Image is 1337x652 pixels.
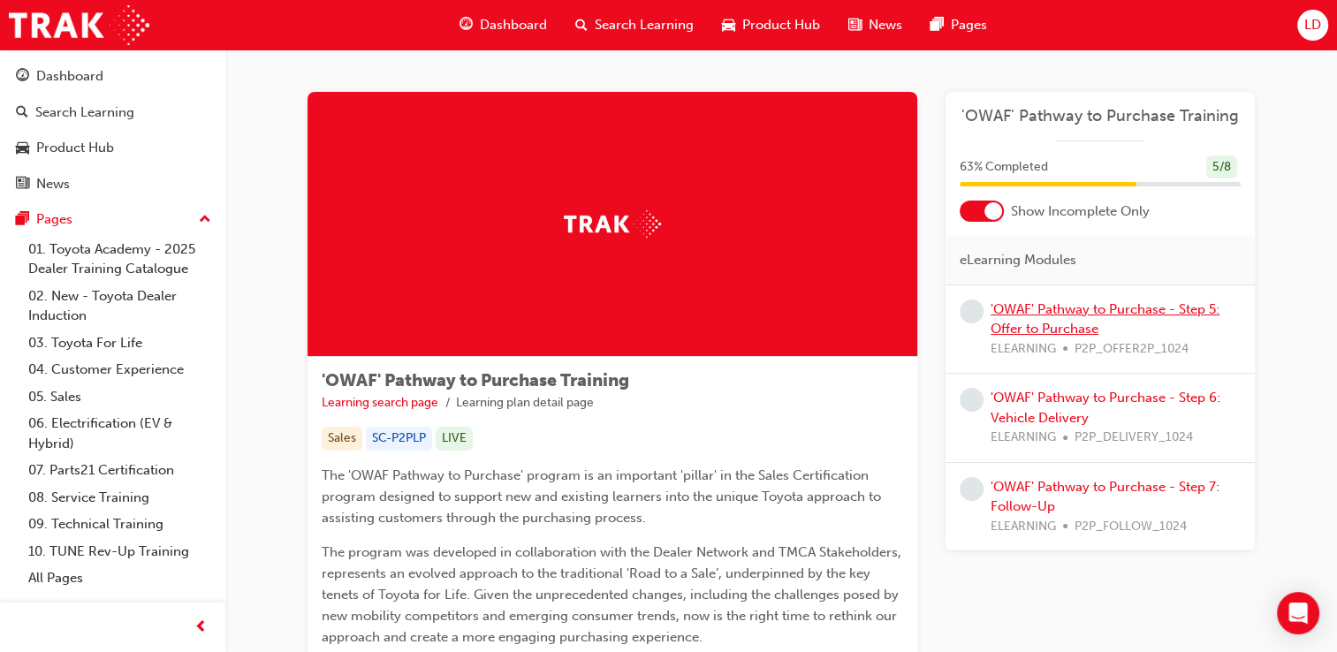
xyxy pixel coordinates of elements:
[21,538,218,565] a: 10. TUNE Rev-Up Training
[991,428,1056,448] span: ELEARNING
[199,208,211,231] span: up-icon
[21,410,218,457] a: 06. Electrification (EV & Hybrid)
[436,427,473,451] div: LIVE
[991,339,1056,360] span: ELEARNING
[7,168,218,201] a: News
[1304,15,1321,35] span: LD
[460,14,473,36] span: guage-icon
[16,105,28,121] span: search-icon
[1011,201,1150,222] span: Show Incomplete Only
[7,203,218,236] button: Pages
[322,467,885,526] span: The 'OWAF Pathway to Purchase' program is an important 'pillar' in the Sales Certification progra...
[21,236,218,283] a: 01. Toyota Academy - 2025 Dealer Training Catalogue
[1206,155,1237,179] div: 5 / 8
[36,138,114,158] div: Product Hub
[445,7,561,43] a: guage-iconDashboard
[480,15,547,35] span: Dashboard
[322,427,362,451] div: Sales
[322,370,629,390] span: 'OWAF' Pathway to Purchase Training
[960,106,1241,126] a: 'OWAF' Pathway to Purchase Training
[951,15,987,35] span: Pages
[322,544,905,645] span: The program was developed in collaboration with the Dealer Network and TMCA Stakeholders, represe...
[1277,592,1319,634] div: Open Intercom Messenger
[931,14,944,36] span: pages-icon
[21,330,218,357] a: 03. Toyota For Life
[16,140,29,156] span: car-icon
[991,517,1056,537] span: ELEARNING
[960,388,984,412] span: learningRecordVerb_NONE-icon
[1297,10,1328,41] button: LD
[991,390,1220,426] a: 'OWAF' Pathway to Purchase - Step 6: Vehicle Delivery
[7,57,218,203] button: DashboardSearch LearningProduct HubNews
[1075,339,1189,360] span: P2P_OFFER2P_1024
[575,14,588,36] span: search-icon
[960,250,1076,270] span: eLearning Modules
[21,565,218,592] a: All Pages
[366,427,432,451] div: SC-P2PLP
[21,383,218,411] a: 05. Sales
[960,299,984,323] span: learningRecordVerb_NONE-icon
[456,393,594,413] li: Learning plan detail page
[1075,428,1193,448] span: P2P_DELIVERY_1024
[21,484,218,512] a: 08. Service Training
[834,7,916,43] a: news-iconNews
[194,617,208,639] span: prev-icon
[36,209,72,230] div: Pages
[322,395,438,410] a: Learning search page
[960,477,984,501] span: learningRecordVerb_NONE-icon
[869,15,902,35] span: News
[916,7,1001,43] a: pages-iconPages
[21,356,218,383] a: 04. Customer Experience
[21,457,218,484] a: 07. Parts21 Certification
[36,174,70,194] div: News
[7,96,218,129] a: Search Learning
[561,7,708,43] a: search-iconSearch Learning
[991,301,1219,337] a: 'OWAF' Pathway to Purchase - Step 5: Offer to Purchase
[1075,517,1187,537] span: P2P_FOLLOW_1024
[960,157,1048,178] span: 63 % Completed
[595,15,694,35] span: Search Learning
[848,14,862,36] span: news-icon
[991,479,1219,515] a: 'OWAF' Pathway to Purchase - Step 7: Follow-Up
[21,283,218,330] a: 02. New - Toyota Dealer Induction
[21,511,218,538] a: 09. Technical Training
[722,14,735,36] span: car-icon
[708,7,834,43] a: car-iconProduct Hub
[16,69,29,85] span: guage-icon
[742,15,820,35] span: Product Hub
[564,210,661,238] img: Trak
[7,60,218,93] a: Dashboard
[35,102,134,123] div: Search Learning
[16,177,29,193] span: news-icon
[16,212,29,228] span: pages-icon
[36,66,103,87] div: Dashboard
[7,132,218,164] a: Product Hub
[9,5,149,45] img: Trak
